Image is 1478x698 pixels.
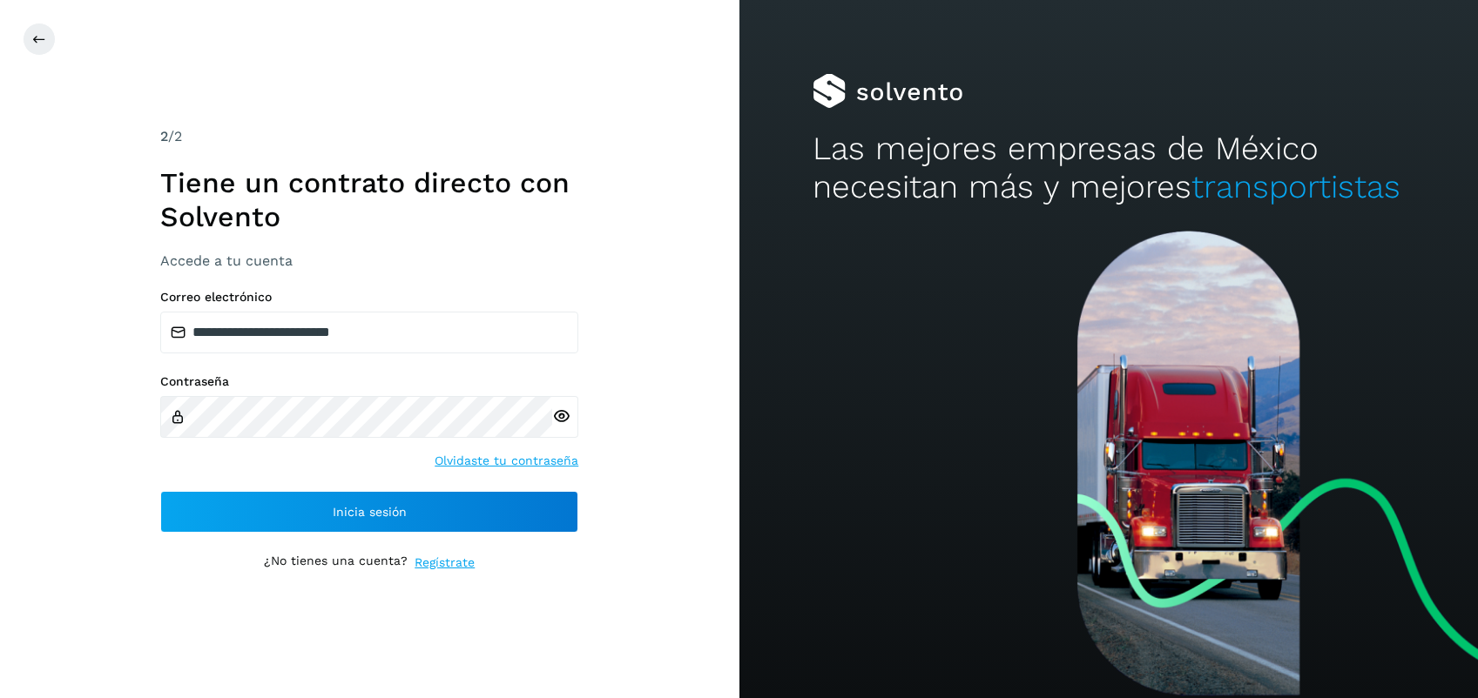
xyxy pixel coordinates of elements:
[813,130,1404,207] h2: Las mejores empresas de México necesitan más y mejores
[160,128,168,144] span: 2
[160,166,578,233] h1: Tiene un contrato directo con Solvento
[415,554,475,572] a: Regístrate
[160,491,578,533] button: Inicia sesión
[160,252,578,269] h3: Accede a tu cuenta
[264,554,408,572] p: ¿No tienes una cuenta?
[160,374,578,389] label: Contraseña
[333,506,407,518] span: Inicia sesión
[1191,168,1400,205] span: transportistas
[160,290,578,305] label: Correo electrónico
[435,452,578,470] a: Olvidaste tu contraseña
[160,126,578,147] div: /2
